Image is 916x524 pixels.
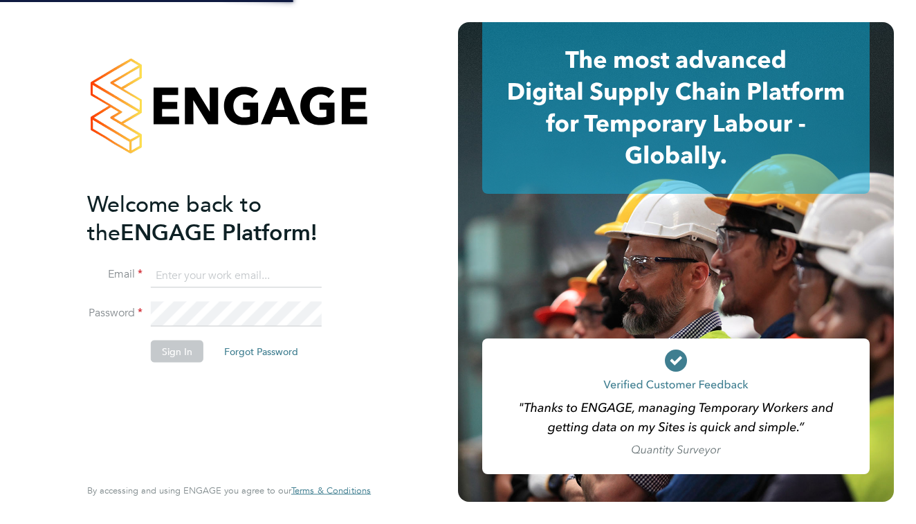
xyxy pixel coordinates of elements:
[291,485,371,496] span: Terms & Conditions
[87,306,143,320] label: Password
[151,263,322,288] input: Enter your work email...
[213,341,309,363] button: Forgot Password
[151,341,203,363] button: Sign In
[87,485,371,496] span: By accessing and using ENGAGE you agree to our
[87,190,357,246] h2: ENGAGE Platform!
[87,190,262,246] span: Welcome back to the
[291,485,371,496] a: Terms & Conditions
[87,267,143,282] label: Email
